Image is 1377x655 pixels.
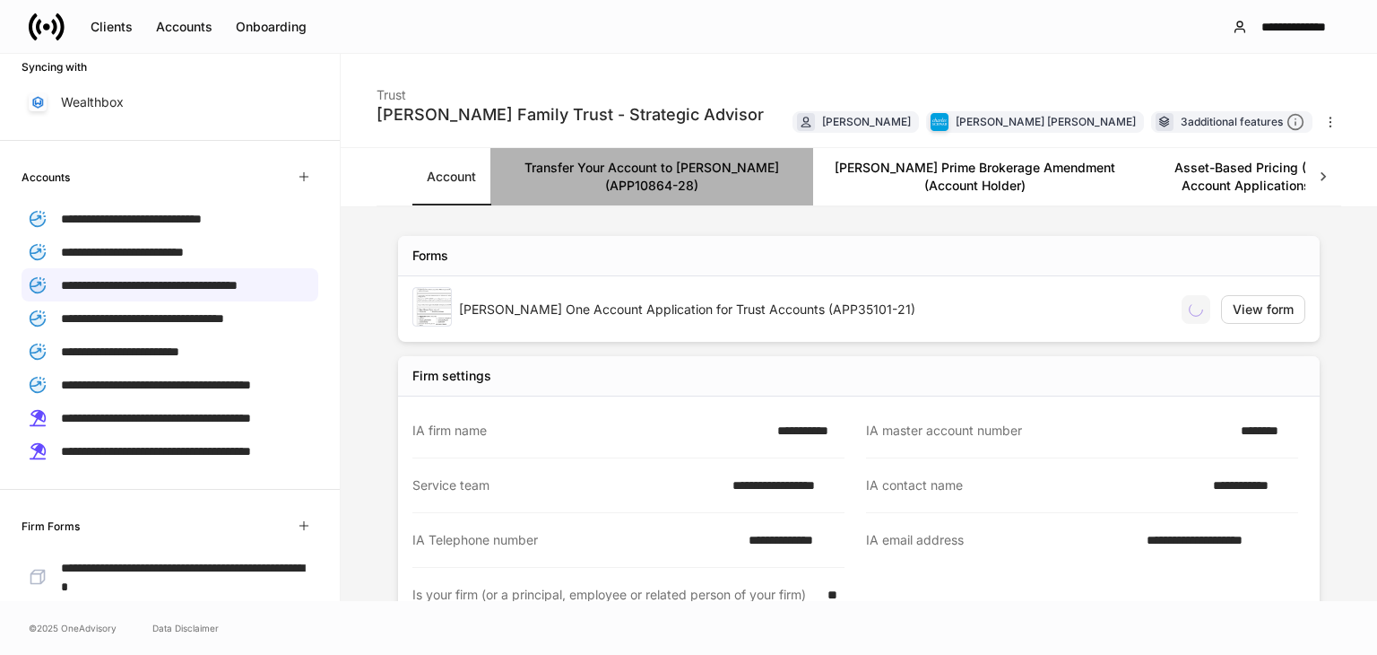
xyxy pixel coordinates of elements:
div: Service team [412,476,722,494]
div: IA firm name [412,422,766,440]
div: Onboarding [236,18,307,36]
div: IA contact name [866,476,1202,494]
div: View form [1233,301,1294,319]
div: Trust [377,75,764,104]
div: IA email address [866,531,1136,550]
h6: Syncing with [22,58,87,75]
div: Forms [412,247,448,265]
div: 3 additional features [1181,113,1304,132]
div: Is your firm (or a principal, employee or related person of your firm) an owner, executor, guardi... [412,586,817,640]
button: Clients [79,13,144,41]
a: Data Disclaimer [152,621,219,635]
button: Onboarding [224,13,318,41]
div: [PERSON_NAME] Family Trust - Strategic Advisor [377,104,764,126]
div: [PERSON_NAME] One Account Application for Trust Accounts (APP35101-21) [459,301,1167,319]
div: [PERSON_NAME] [822,113,911,130]
a: [PERSON_NAME] Prime Brokerage Amendment (Account Holder) [813,148,1136,205]
div: IA master account number [866,422,1230,440]
h6: Accounts [22,169,70,186]
a: Transfer Your Account to [PERSON_NAME] (APP10864-28) [490,148,813,205]
div: IA Telephone number [412,531,738,549]
span: © 2025 OneAdvisory [29,621,117,635]
a: Wealthbox [22,86,318,118]
div: Firm settings [412,367,491,385]
h6: Firm Forms [22,518,80,535]
a: Account [412,148,490,205]
div: [PERSON_NAME] [PERSON_NAME] [956,113,1136,130]
button: View form [1221,295,1305,324]
button: Accounts [144,13,224,41]
div: Accounts [156,18,212,36]
img: charles-schwab-BFYFdbvS.png [931,113,948,131]
p: Wealthbox [61,93,124,111]
div: Clients [91,18,133,36]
